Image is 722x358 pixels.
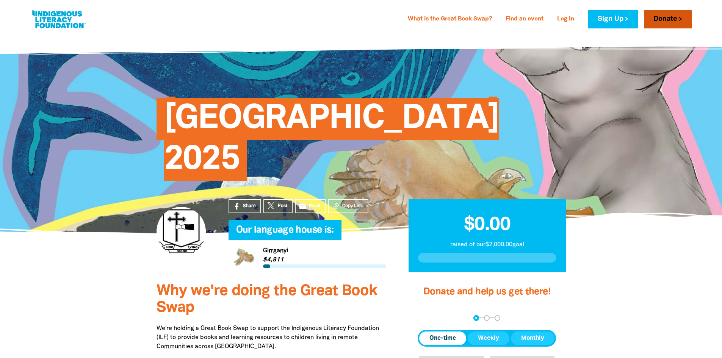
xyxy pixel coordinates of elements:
span: [GEOGRAPHIC_DATA] 2025 [164,103,499,181]
a: Post [263,199,293,213]
span: Share [243,203,256,209]
span: Our language house is: [236,226,334,240]
div: Donation frequency [418,330,556,347]
button: Navigate to step 1 of 3 to enter your donation amount [473,315,479,321]
span: Donate and help us get there! [423,288,551,296]
button: Navigate to step 3 of 3 to enter your payment details [495,315,500,321]
p: raised of our $2,000.00 goal [418,240,556,249]
h6: My Team [229,233,386,237]
span: Copy Link [342,203,363,209]
button: Navigate to step 2 of 3 to enter your details [484,315,490,321]
span: Weekly [478,334,499,343]
a: What is the Great Book Swap? [403,13,496,25]
i: email [299,202,307,210]
a: Sign Up [588,10,637,28]
button: Copy Link [328,199,368,213]
a: Donate [644,10,692,28]
button: Weekly [468,331,509,345]
span: $0.00 [464,216,511,234]
a: Log In [553,13,579,25]
a: Share [229,199,261,213]
span: Post [278,203,287,209]
a: Find an event [501,13,548,25]
button: Monthly [511,331,554,345]
span: Monthly [521,334,544,343]
button: One-time [419,331,466,345]
span: Why we're doing the Great Book Swap [157,284,377,315]
span: One-time [429,334,456,343]
a: emailEmail [295,199,326,213]
span: Email [309,203,320,209]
